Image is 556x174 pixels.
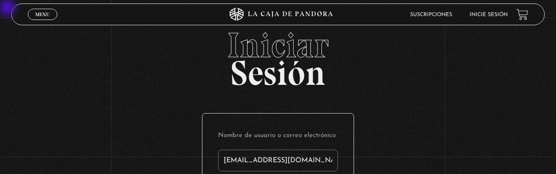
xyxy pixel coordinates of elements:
[410,12,452,17] a: Suscripciones
[35,12,50,17] span: Menu
[470,12,508,17] a: Inicie sesión
[11,28,545,84] h2: Sesión
[218,129,338,143] label: Nombre de usuario o correo electrónico
[11,28,545,63] span: Iniciar
[516,9,528,20] a: View your shopping cart
[33,19,53,25] span: Cerrar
